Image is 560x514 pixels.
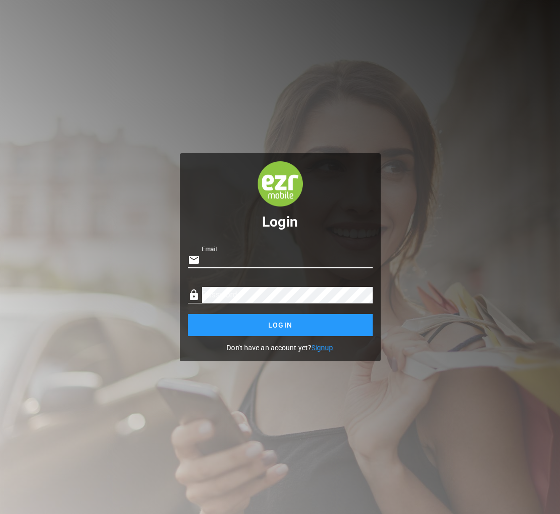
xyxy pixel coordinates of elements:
i: email [188,254,200,266]
i: lock [188,289,200,301]
span: Don't have an account yet? [188,336,373,353]
button: Login [188,314,373,336]
a: Signup [311,344,333,352]
span: Login [197,321,363,329]
h1: Login [188,217,373,228]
